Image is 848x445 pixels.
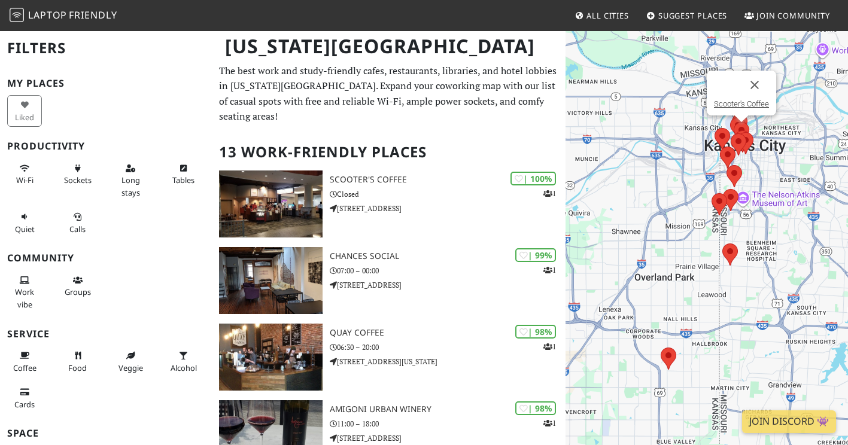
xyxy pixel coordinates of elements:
[543,188,556,199] p: 1
[60,159,95,190] button: Sockets
[212,170,565,237] a: Scooter's Coffee | 100% 1 Scooter's Coffee Closed [STREET_ADDRESS]
[219,63,558,124] p: The best work and study-friendly cafes, restaurants, libraries, and hotel lobbies in [US_STATE][G...
[330,203,566,214] p: [STREET_ADDRESS]
[215,30,563,63] h1: [US_STATE][GEOGRAPHIC_DATA]
[68,362,87,373] span: Food
[7,78,205,89] h3: My Places
[330,175,566,185] h3: Scooter's Coffee
[515,248,556,262] div: | 99%
[14,399,35,410] span: Credit cards
[7,159,42,190] button: Wi-Fi
[658,10,728,21] span: Suggest Places
[515,325,556,339] div: | 98%
[166,159,201,190] button: Tables
[28,8,67,22] span: Laptop
[166,346,201,377] button: Alcohol
[7,30,205,66] h2: Filters
[60,270,95,302] button: Groups
[219,170,323,237] img: Scooter's Coffee
[7,252,205,264] h3: Community
[60,346,95,377] button: Food
[515,401,556,415] div: | 98%
[543,341,556,352] p: 1
[113,159,148,202] button: Long stays
[7,428,205,439] h3: Space
[16,175,34,185] span: Stable Wi-Fi
[740,71,769,99] button: Close
[10,5,117,26] a: LaptopFriendly LaptopFriendly
[64,175,92,185] span: Power sockets
[121,175,140,197] span: Long stays
[330,328,566,338] h3: Quay Coffee
[15,286,34,309] span: People working
[69,8,117,22] span: Friendly
[7,270,42,314] button: Work vibe
[330,356,566,367] p: [STREET_ADDRESS][US_STATE]
[330,188,566,200] p: Closed
[118,362,143,373] span: Veggie
[60,207,95,239] button: Calls
[756,10,830,21] span: Join Community
[714,99,769,108] a: Scooter's Coffee
[7,346,42,377] button: Coffee
[330,432,566,444] p: [STREET_ADDRESS]
[330,418,566,429] p: 11:00 – 18:00
[330,342,566,353] p: 06:30 – 20:00
[212,247,565,314] a: Chances Social | 99% 1 Chances Social 07:00 – 00:00 [STREET_ADDRESS]
[65,286,91,297] span: Group tables
[219,247,323,314] img: Chances Social
[742,410,836,433] a: Join Discord 👾
[330,251,566,261] h3: Chances Social
[171,362,197,373] span: Alcohol
[15,224,35,234] span: Quiet
[219,324,323,391] img: Quay Coffee
[13,362,37,373] span: Coffee
[69,224,86,234] span: Video/audio calls
[330,265,566,276] p: 07:00 – 00:00
[10,8,24,22] img: LaptopFriendly
[740,5,835,26] a: Join Community
[113,346,148,377] button: Veggie
[543,264,556,276] p: 1
[7,328,205,340] h3: Service
[7,141,205,152] h3: Productivity
[7,382,42,414] button: Cards
[543,417,556,429] p: 1
[330,404,566,414] h3: Amigoni Urban Winery
[586,10,629,21] span: All Cities
[330,279,566,291] p: [STREET_ADDRESS]
[172,175,194,185] span: Work-friendly tables
[7,207,42,239] button: Quiet
[570,5,634,26] a: All Cities
[212,324,565,391] a: Quay Coffee | 98% 1 Quay Coffee 06:30 – 20:00 [STREET_ADDRESS][US_STATE]
[219,134,558,170] h2: 13 Work-Friendly Places
[510,172,556,185] div: | 100%
[642,5,732,26] a: Suggest Places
